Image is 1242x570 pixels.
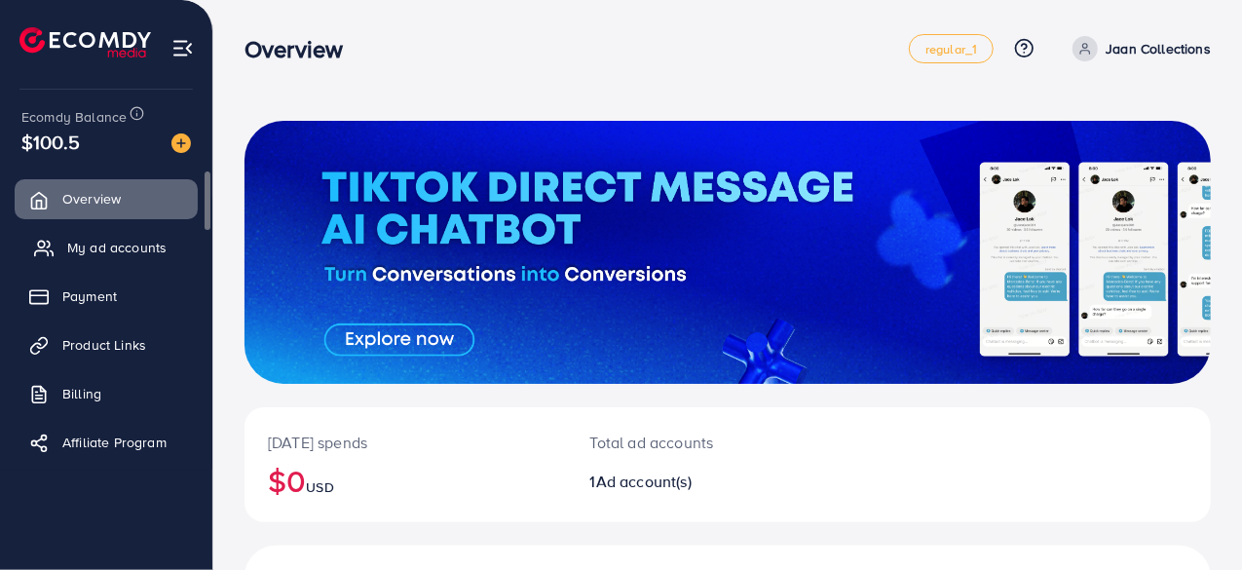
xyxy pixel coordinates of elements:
[245,35,358,63] h3: Overview
[19,27,151,57] img: logo
[171,37,194,59] img: menu
[1106,37,1211,60] p: Jaan Collections
[590,473,785,491] h2: 1
[306,477,333,497] span: USD
[15,423,198,462] a: Affiliate Program
[15,179,198,218] a: Overview
[67,238,167,257] span: My ad accounts
[62,384,101,403] span: Billing
[62,286,117,306] span: Payment
[21,128,80,156] span: $100.5
[15,277,198,316] a: Payment
[62,189,121,209] span: Overview
[268,462,544,499] h2: $0
[62,335,146,355] span: Product Links
[590,431,785,454] p: Total ad accounts
[15,374,198,413] a: Billing
[1159,482,1227,555] iframe: Chat
[15,228,198,267] a: My ad accounts
[925,43,977,56] span: regular_1
[21,107,127,127] span: Ecomdy Balance
[268,431,544,454] p: [DATE] spends
[596,471,692,492] span: Ad account(s)
[62,433,167,452] span: Affiliate Program
[909,34,994,63] a: regular_1
[1065,36,1211,61] a: Jaan Collections
[15,325,198,364] a: Product Links
[171,133,191,153] img: image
